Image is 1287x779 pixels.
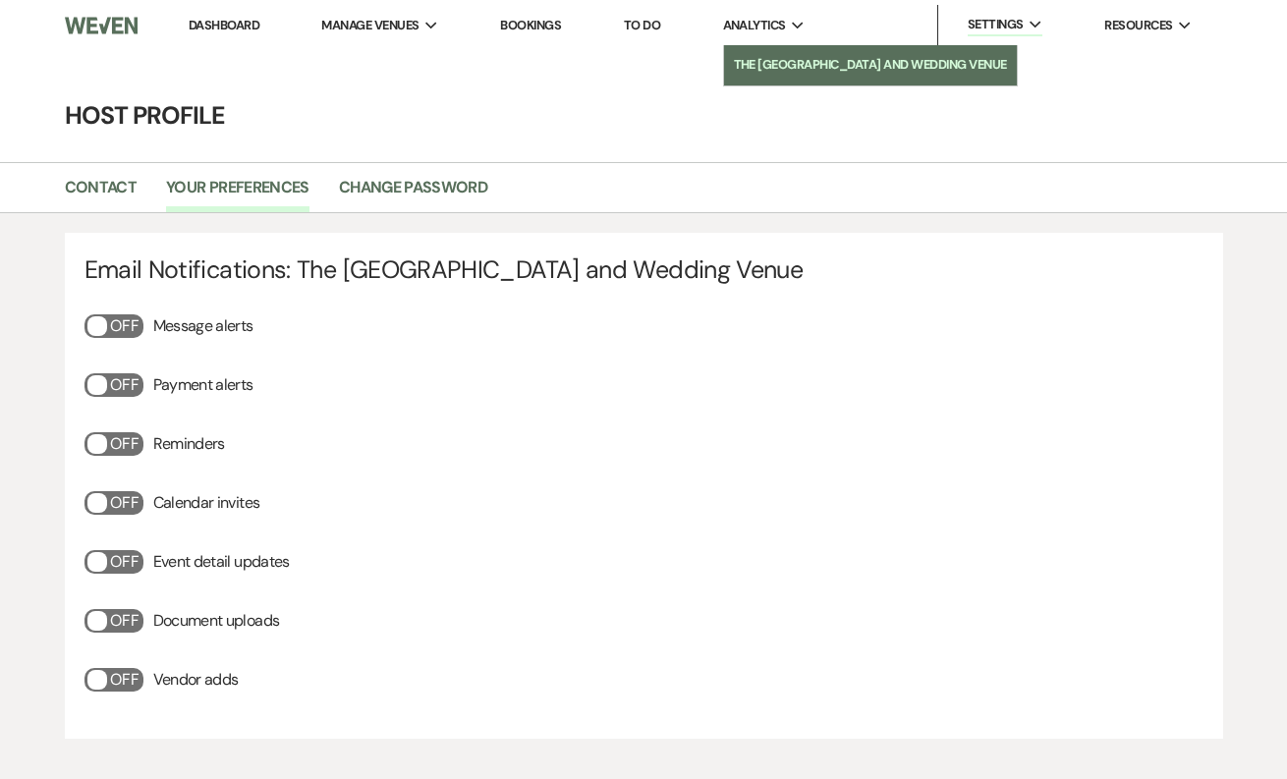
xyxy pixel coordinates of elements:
[84,550,143,574] button: Off
[84,668,312,719] div: Vendor adds
[339,175,487,212] a: Change Password
[84,668,143,692] button: Off
[84,609,312,660] div: Document uploads
[84,314,312,365] div: Message alerts
[65,5,139,46] img: Weven Logo
[84,432,143,456] button: Off
[166,175,309,212] a: Your Preferences
[189,17,259,33] a: Dashboard
[84,373,312,424] div: Payment alerts
[84,550,312,601] div: Event detail updates
[84,252,1203,287] h4: Email Notifications: The [GEOGRAPHIC_DATA] and Wedding Venue
[321,16,419,35] span: Manage Venues
[84,314,143,338] button: Off
[968,15,1024,34] span: Settings
[84,609,143,633] button: Off
[734,55,1007,75] li: The [GEOGRAPHIC_DATA] and Wedding Venue
[84,373,143,397] button: Off
[724,45,1017,84] a: The [GEOGRAPHIC_DATA] and Wedding Venue
[1104,16,1172,35] span: Resources
[723,16,786,35] span: Analytics
[65,175,138,212] a: Contact
[500,17,561,33] a: Bookings
[624,17,660,33] a: To Do
[84,491,312,542] div: Calendar invites
[84,491,143,515] button: Off
[84,432,312,483] div: Reminders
